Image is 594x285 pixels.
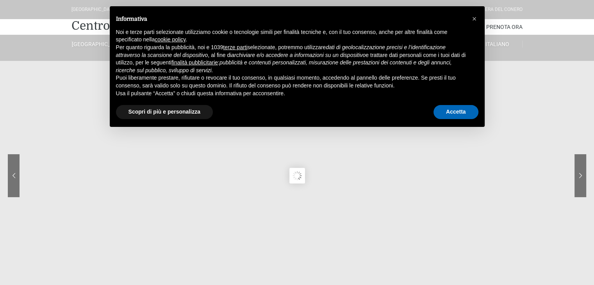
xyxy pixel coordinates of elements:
div: 2 [28,4,33,14]
span: 7.8 [260,10,276,26]
span: Prenota [177,12,207,22]
span: ★ [286,3,291,11]
span: ★ [306,3,311,11]
div: 3 [59,4,64,14]
span: ★ [301,3,306,11]
span: 170 [134,8,144,17]
a: [GEOGRAPHIC_DATA] [71,41,121,48]
div: Settembre [48,16,75,24]
li: Miglior prezzo garantito [323,4,373,16]
li: Pagamento sicuro [323,22,373,28]
em: dati di geolocalizzazione precisi e l’identificazione attraverso la scansione del dispositivo [116,44,446,58]
span: ★ [281,3,286,11]
span: × [472,14,477,23]
div: Riviera Del Conero [477,6,523,13]
div: Settembre [17,16,44,24]
a: Prenota Ora [486,19,523,35]
span: ★ [266,3,271,11]
a: Italiano [473,41,523,48]
span: ★ [260,3,266,11]
span: Italiano [485,41,509,47]
span: Il nostro prezzo [123,4,159,10]
button: terze parti [223,44,247,52]
span: 178.5 [131,22,147,30]
a: cookie policy [155,36,186,43]
li: Assistenza clienti [323,16,373,22]
div: [GEOGRAPHIC_DATA] [71,6,116,13]
div: [DATE] [22,24,39,30]
p: Puoi liberamente prestare, rifiutare o revocare il tuo consenso, in qualsiasi momento, accedendo ... [116,74,466,89]
span: ★ [276,3,281,11]
em: pubblicità e contenuti personalizzati, misurazione delle prestazioni dei contenuti e degli annunc... [116,59,452,73]
p: Per quanto riguarda la pubblicità, noi e 1039 selezionate, potremmo utilizzare , al fine di e tra... [116,44,466,74]
h2: Informativa [116,16,466,22]
a: ( recensioni) [282,11,311,17]
p: Usa il pulsante “Accetta” o chiudi questa informativa per acconsentire. [116,90,466,98]
a: Centro Vacanze De Angelis [71,18,222,34]
div: [DATE] [53,24,70,30]
p: Noi e terze parti selezionate utilizziamo cookie o tecnologie simili per finalità tecniche e, con... [116,28,466,44]
button: Scopri di più e personalizza [116,105,213,119]
button: Accetta [433,105,478,119]
span: ★ [271,3,276,11]
span: ★ [296,3,301,11]
button: Chiudi questa informativa [468,12,481,25]
span: ★ [291,3,296,11]
span: Codice Promo [380,3,435,15]
em: archiviare e/o accedere a informazioni su un dispositivo [231,52,366,58]
span: 303 [284,11,291,17]
button: finalità pubblicitarie [171,59,218,67]
p: € [121,24,161,28]
span: Prezzo su altri siti [121,18,161,23]
p: € [121,10,161,15]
